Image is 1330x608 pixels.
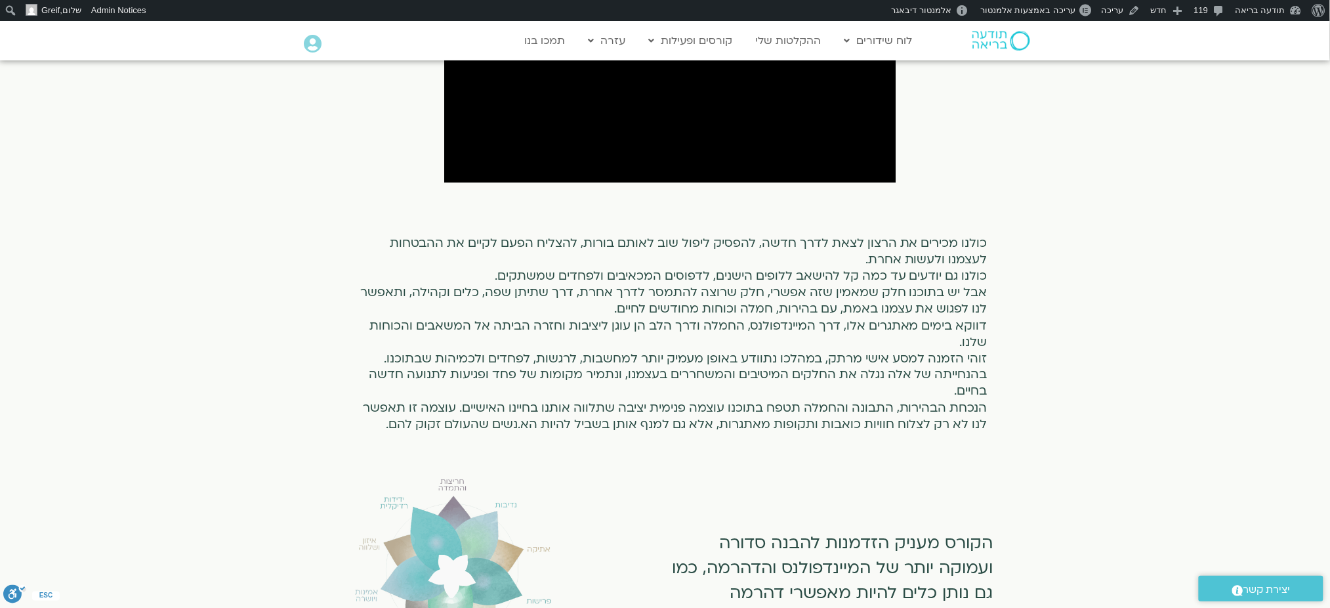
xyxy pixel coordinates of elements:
[1243,581,1291,599] span: יצירת קשר
[980,5,1075,15] span: עריכה באמצעות אלמנטור
[972,31,1030,51] img: תודעה בריאה
[749,28,827,53] a: ההקלטות שלי
[1199,576,1323,601] a: יצירת קשר
[642,28,739,53] a: קורסים ופעילות
[41,5,60,15] span: Greif
[837,28,919,53] a: לוח שידורים
[581,28,632,53] a: עזרה
[518,28,571,53] a: תמכו בנו
[352,235,987,433] div: כולנו מכירים את הרצון לצאת לדרך חדשה, להפסיק ליפול שוב לאותם בורות, להצליח הפעם לקיים את ההבטחות ...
